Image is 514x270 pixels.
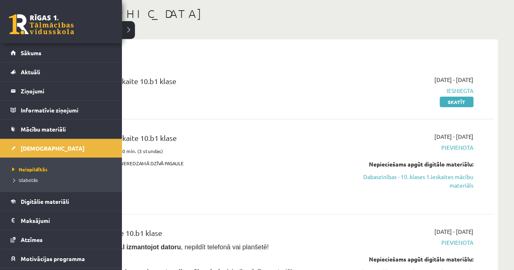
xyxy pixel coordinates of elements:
span: Iesniegta [344,86,473,95]
span: [DATE] - [DATE] [434,227,473,236]
span: Mācību materiāli [21,125,66,133]
a: Digitālie materiāli [11,192,112,211]
div: Angļu valoda 1. ieskaite 10.b1 klase [61,76,332,91]
a: [DEMOGRAPHIC_DATA] [11,139,112,158]
p: Ieskaites pildīšanas laiks 180 min. (3 stundas) [61,147,332,155]
span: Atzīmes [21,236,43,243]
div: Nepieciešams apgūt digitālo materiālu: [344,255,473,264]
span: Izlabotās [10,177,38,183]
div: Dabaszinības 1. ieskaite 10.b1 klase [61,132,332,147]
a: Maksājumi [11,211,112,230]
b: , TIKAI izmantojot datoru [104,244,181,251]
a: Motivācijas programma [11,249,112,268]
a: Skatīt [440,97,473,107]
p: Tēma: PASAULE AP MUMS. NEREDZAMĀ DZĪVĀ PASAULE [61,160,332,167]
div: Nepieciešams apgūt digitālo materiālu: [344,160,473,168]
span: Pievienota [344,238,473,247]
a: Rīgas 1. Tālmācības vidusskola [9,14,74,35]
span: Pievienota [344,143,473,152]
h1: [DEMOGRAPHIC_DATA] [49,7,498,21]
legend: Ziņojumi [21,82,112,100]
span: [DATE] - [DATE] [434,76,473,84]
a: Ziņojumi [11,82,112,100]
span: Sākums [21,49,41,56]
span: Aktuāli [21,68,40,76]
a: Dabaszinības - 10. klases 1.ieskaites mācību materiāls [344,173,473,190]
span: [DEMOGRAPHIC_DATA] [21,145,85,152]
a: Mācību materiāli [11,120,112,138]
a: Neizpildītās [10,166,114,173]
div: Datorika 1. ieskaite 10.b1 klase [61,227,332,242]
span: [DATE] - [DATE] [434,132,473,141]
a: Aktuāli [11,63,112,81]
a: Atzīmes [11,230,112,249]
a: Sākums [11,43,112,62]
span: Ieskaite jāpilda , nepildīt telefonā vai planšetē! [61,244,269,251]
span: Neizpildītās [10,166,48,173]
legend: Maksājumi [21,211,112,230]
span: Motivācijas programma [21,255,85,262]
legend: Informatīvie ziņojumi [21,101,112,119]
a: Informatīvie ziņojumi [11,101,112,119]
a: Izlabotās [10,176,114,184]
span: Digitālie materiāli [21,198,69,205]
